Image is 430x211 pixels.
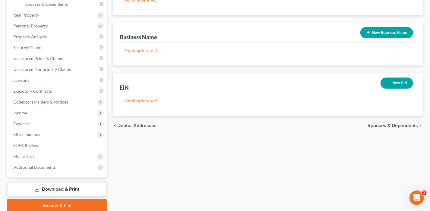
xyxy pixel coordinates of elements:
a: Executory Contracts [8,86,107,97]
button: chevron_left Debtor Addresses [113,123,157,128]
p: Nothing here yet! [125,98,411,104]
span: Codebtors Insiders & Notices [13,99,68,104]
a: Lawsuits [8,75,107,86]
span: Means Test [13,154,34,159]
span: Unsecured Priority Claims [13,56,63,61]
span: Additional Documents [13,165,56,170]
span: Miscellaneous [13,132,40,137]
span: Secured Claims [13,45,42,50]
a: Download & Print [7,182,107,197]
a: Secured Claims [8,42,107,53]
iframe: Intercom live chat [409,190,424,205]
span: Debtor Addresses [118,123,157,128]
button: New EIN [381,78,413,89]
i: chevron_right [418,123,423,128]
p: Nothing here yet! [125,47,411,53]
span: Expenses [13,121,30,126]
span: Spouses & Dependents [25,2,68,7]
span: Real Property [13,12,39,18]
span: Unsecured Nonpriority Claims [13,67,71,72]
span: 1 [422,190,427,195]
button: Spouses & Dependents chevron_right [368,123,423,128]
a: Unsecured Nonpriority Claims [8,64,107,75]
span: Lawsuits [13,78,30,83]
div: Business Name [120,34,157,41]
span: Property Analysis [13,34,47,39]
span: Income [13,110,27,115]
i: chevron_left [113,123,118,128]
span: SOFA Review [13,143,38,148]
a: Unsecured Priority Claims [8,53,107,64]
a: Property Analysis [8,31,107,42]
span: Executory Contracts [13,88,52,94]
button: New Business Name [360,27,413,38]
div: EIN [120,84,129,91]
a: SOFA Review [8,140,107,151]
span: Spouses & Dependents [368,123,418,128]
span: Personal Property [13,23,48,28]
